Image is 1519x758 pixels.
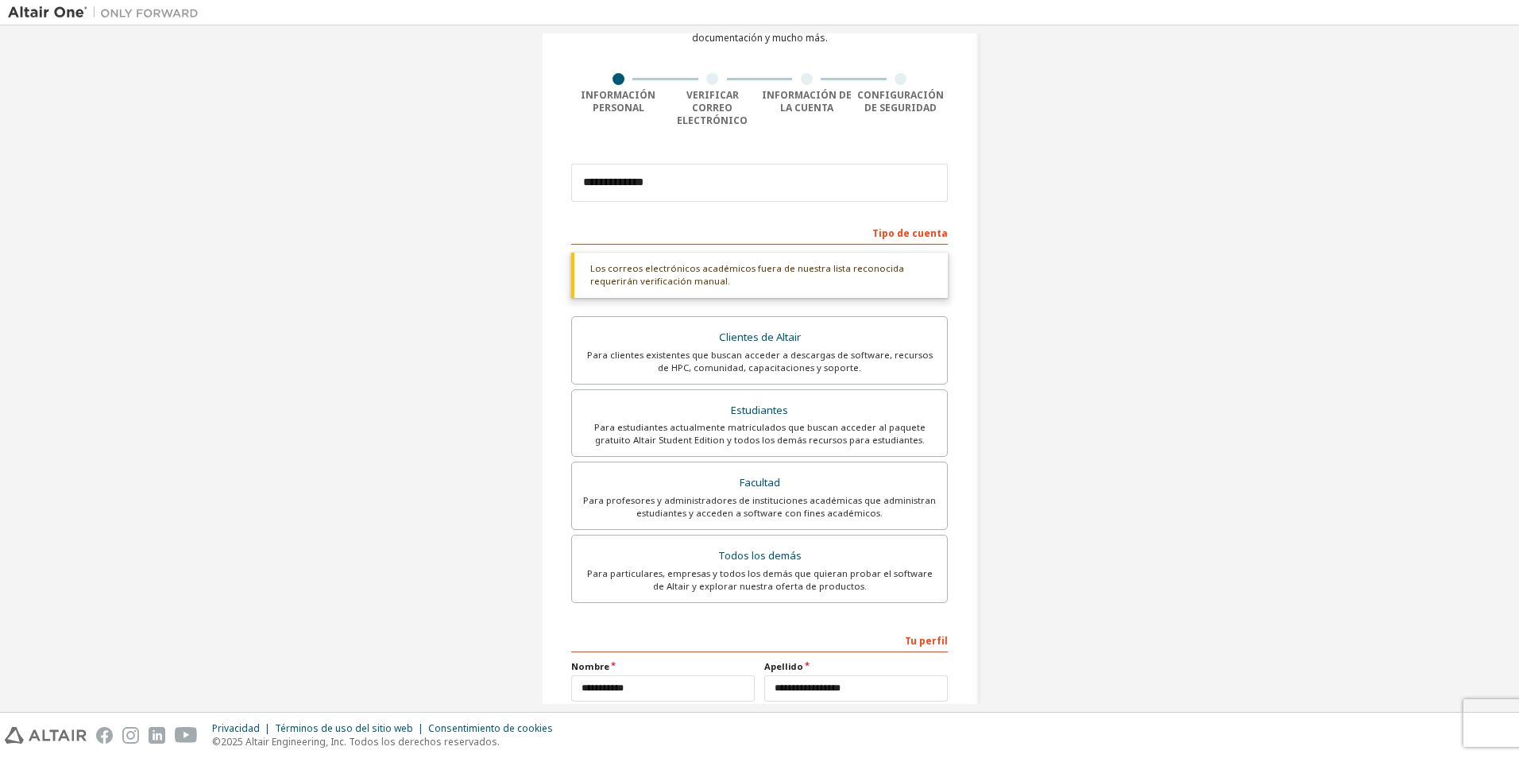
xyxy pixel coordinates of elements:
[764,660,948,673] label: Apellido
[666,89,760,127] div: Verificar correo electrónico
[854,89,949,114] div: Configuración de seguridad
[582,327,937,349] div: Clientes de Altair
[582,421,937,447] div: Para estudiantes actualmente matriculados que buscan acceder al paquete gratuito Altair Student E...
[582,545,937,567] div: Todos los demás
[571,219,948,245] div: Tipo de cuenta
[571,627,948,652] div: Tu perfil
[759,89,854,114] div: Información de la cuenta
[275,722,428,735] div: Términos de uso del sitio web
[175,727,198,744] img: youtube.svg
[5,727,87,744] img: altair_logo.svg
[428,722,562,735] div: Consentimiento de cookies
[122,727,139,744] img: instagram.svg
[149,727,165,744] img: linkedin.svg
[212,735,562,748] p: ©
[221,735,500,748] font: 2025 Altair Engineering, Inc. Todos los derechos reservados.
[582,349,937,374] div: Para clientes existentes que buscan acceder a descargas de software, recursos de HPC, comunidad, ...
[571,253,948,298] div: Los correos electrónicos académicos fuera de nuestra lista reconocida requerirán verificación man...
[582,472,937,494] div: Facultad
[582,567,937,593] div: Para particulares, empresas y todos los demás que quieran probar el software de Altair y explorar...
[571,89,666,114] div: Información personal
[582,494,937,520] div: Para profesores y administradores de instituciones académicas que administran estudiantes y acced...
[96,727,113,744] img: facebook.svg
[571,660,755,673] label: Nombre
[582,400,937,422] div: Estudiantes
[212,722,275,735] div: Privacidad
[8,5,207,21] img: Altair Uno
